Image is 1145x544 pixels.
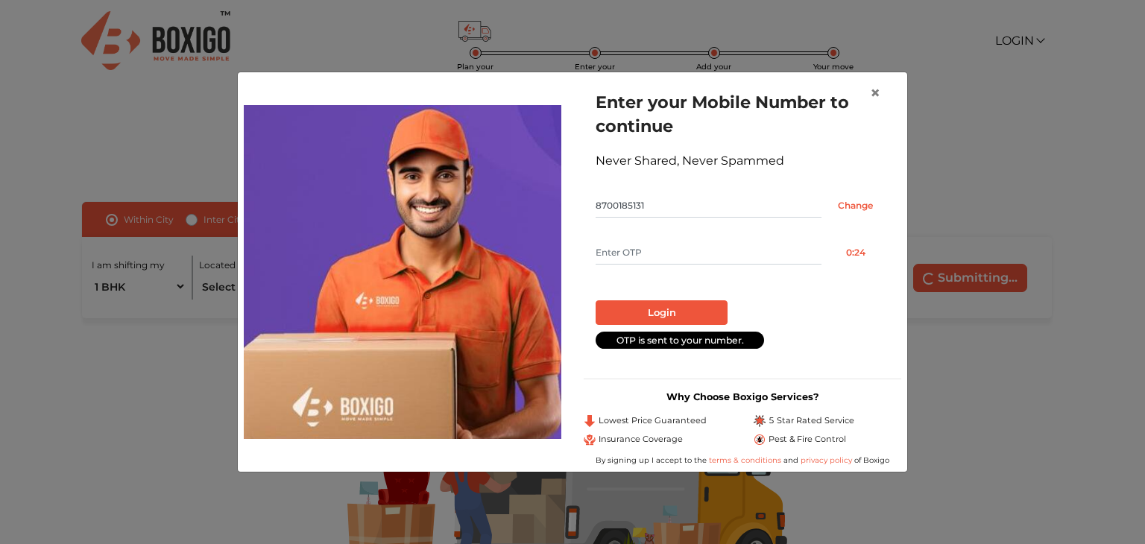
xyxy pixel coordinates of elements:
span: Insurance Coverage [599,433,683,446]
input: Enter OTP [596,241,821,265]
input: Mobile No [596,194,821,218]
button: Login [596,300,728,326]
a: terms & conditions [709,455,783,465]
input: Change [821,194,889,218]
a: privacy policy [798,455,854,465]
div: OTP is sent to your number. [596,332,764,349]
h1: Enter your Mobile Number to continue [596,90,889,138]
span: Lowest Price Guaranteed [599,414,707,427]
h3: Why Choose Boxigo Services? [584,391,901,402]
span: Pest & Fire Control [769,433,846,446]
div: Never Shared, Never Spammed [596,152,889,170]
div: By signing up I accept to the and of Boxigo [584,455,901,466]
button: Close [858,72,892,114]
button: 0:24 [821,241,889,265]
span: × [870,82,880,104]
img: relocation-img [244,105,561,439]
span: 5 Star Rated Service [769,414,854,427]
